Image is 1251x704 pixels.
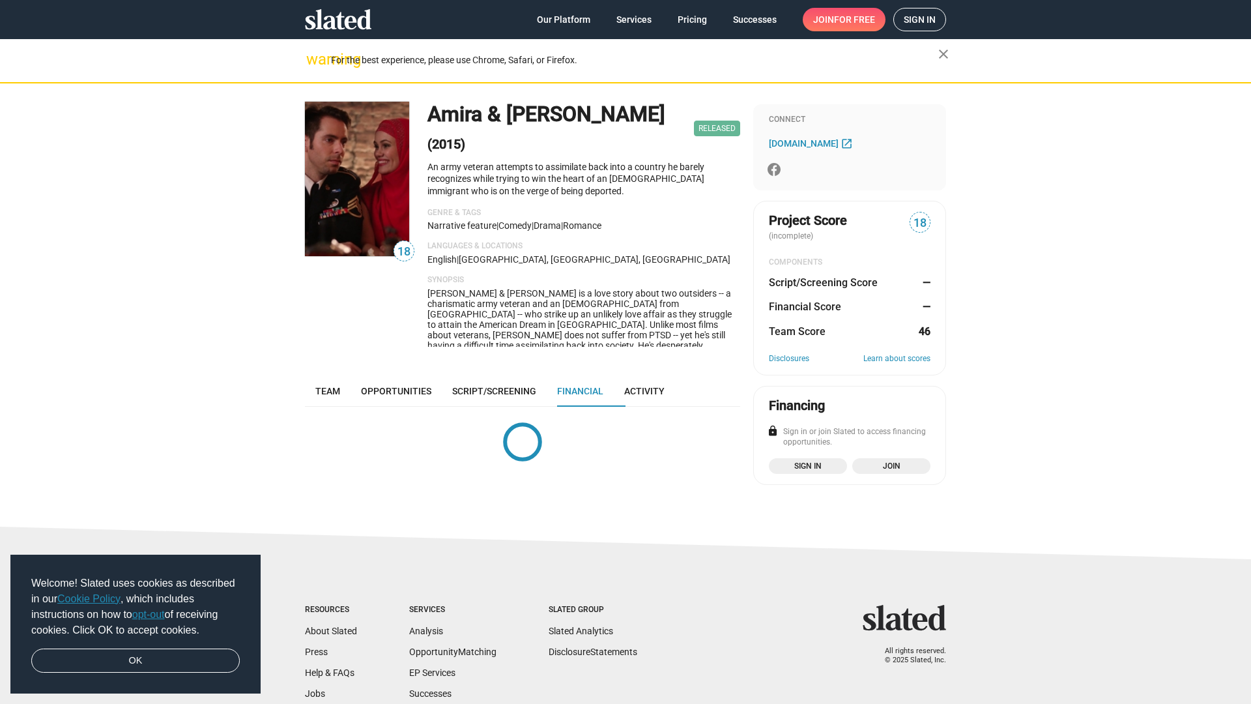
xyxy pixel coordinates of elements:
[427,275,740,286] p: Synopsis
[549,626,613,636] a: Slated Analytics
[394,243,414,261] span: 18
[769,300,841,314] dt: Financial Score
[305,647,328,657] a: Press
[863,354,930,364] a: Learn about scores
[409,626,443,636] a: Analysis
[427,254,457,265] span: English
[769,397,825,415] div: Financing
[777,460,839,473] span: Sign in
[723,8,787,31] a: Successes
[557,386,603,396] span: Financial
[547,375,614,407] a: Financial
[767,425,779,437] mat-icon: lock
[769,115,930,125] div: Connect
[803,8,885,31] a: Joinfor free
[549,605,637,615] div: Slated Group
[561,220,563,231] span: |
[351,375,442,407] a: Opportunities
[904,8,936,31] span: Sign in
[498,220,532,231] span: Comedy
[305,102,409,256] img: Amira & Sam
[852,458,930,474] a: Join
[459,254,730,265] span: [GEOGRAPHIC_DATA], [GEOGRAPHIC_DATA], [GEOGRAPHIC_DATA]
[667,8,717,31] a: Pricing
[305,375,351,407] a: Team
[331,51,938,69] div: For the best experience, please use Chrome, Safari, or Firefox.
[305,626,357,636] a: About Slated
[31,576,240,638] span: Welcome! Slated uses cookies as described in our , which includes instructions on how to of recei...
[694,121,740,136] span: Released
[769,212,847,229] span: Project Score
[315,386,340,396] span: Team
[813,8,875,31] span: Join
[57,593,121,604] a: Cookie Policy
[871,647,946,666] p: All rights reserved. © 2025 Slated, Inc.
[452,386,536,396] span: Script/Screening
[526,8,601,31] a: Our Platform
[769,325,826,338] dt: Team Score
[442,375,547,407] a: Script/Screening
[769,138,839,149] span: [DOMAIN_NAME]
[918,325,930,338] dd: 46
[910,214,930,232] span: 18
[532,220,534,231] span: |
[427,161,740,198] p: An army veteran attempts to assimilate back into a country he barely recognizes while trying to w...
[549,647,637,657] a: DisclosureStatements
[834,8,875,31] span: for free
[409,667,455,678] a: EP Services
[606,8,662,31] a: Services
[427,136,465,152] span: (2015)
[31,649,240,673] a: dismiss cookie message
[616,8,652,31] span: Services
[305,605,357,615] div: Resources
[678,8,707,31] span: Pricing
[918,300,930,314] dd: —
[563,220,601,231] span: Romance
[841,137,853,149] mat-icon: open_in_new
[305,688,325,699] a: Jobs
[918,276,930,289] dd: —
[769,276,878,289] dt: Script/Screening Score
[860,460,923,473] span: Join
[537,8,590,31] span: Our Platform
[409,605,496,615] div: Services
[733,8,777,31] span: Successes
[10,555,261,694] div: cookieconsent
[936,46,951,62] mat-icon: close
[427,241,740,252] p: Languages & Locations
[769,458,847,474] a: Sign in
[409,688,452,699] a: Successes
[427,220,496,231] span: Narrative feature
[769,427,930,448] div: Sign in or join Slated to access financing opportunities.
[427,100,689,156] h1: Amira & [PERSON_NAME]
[306,51,322,67] mat-icon: warning
[132,609,165,620] a: opt-out
[769,354,809,364] a: Disclosures
[457,254,459,265] span: |
[534,220,561,231] span: Drama
[409,647,496,657] a: OpportunityMatching
[769,136,856,151] a: [DOMAIN_NAME]
[427,288,738,465] span: [PERSON_NAME] & [PERSON_NAME] is a love story about two outsiders -- a charismatic army veteran a...
[305,667,354,678] a: Help & FAQs
[361,386,431,396] span: Opportunities
[769,257,930,268] div: COMPONENTS
[614,375,675,407] a: Activity
[427,208,740,218] p: Genre & Tags
[624,386,665,396] span: Activity
[893,8,946,31] a: Sign in
[496,220,498,231] span: |
[769,231,816,241] span: (incomplete)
